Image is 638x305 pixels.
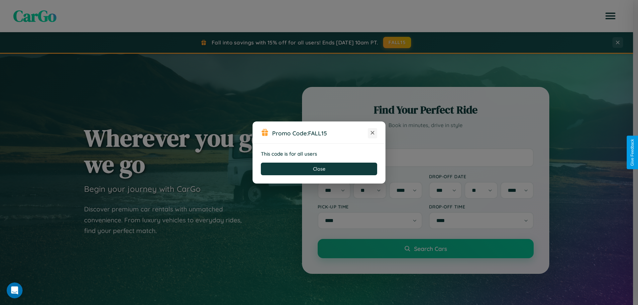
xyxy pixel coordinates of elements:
button: Close [261,163,377,175]
h3: Promo Code: [272,129,368,137]
iframe: Intercom live chat [7,282,23,298]
b: FALL15 [308,129,327,137]
strong: This code is for all users [261,151,317,157]
div: Give Feedback [630,139,635,166]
